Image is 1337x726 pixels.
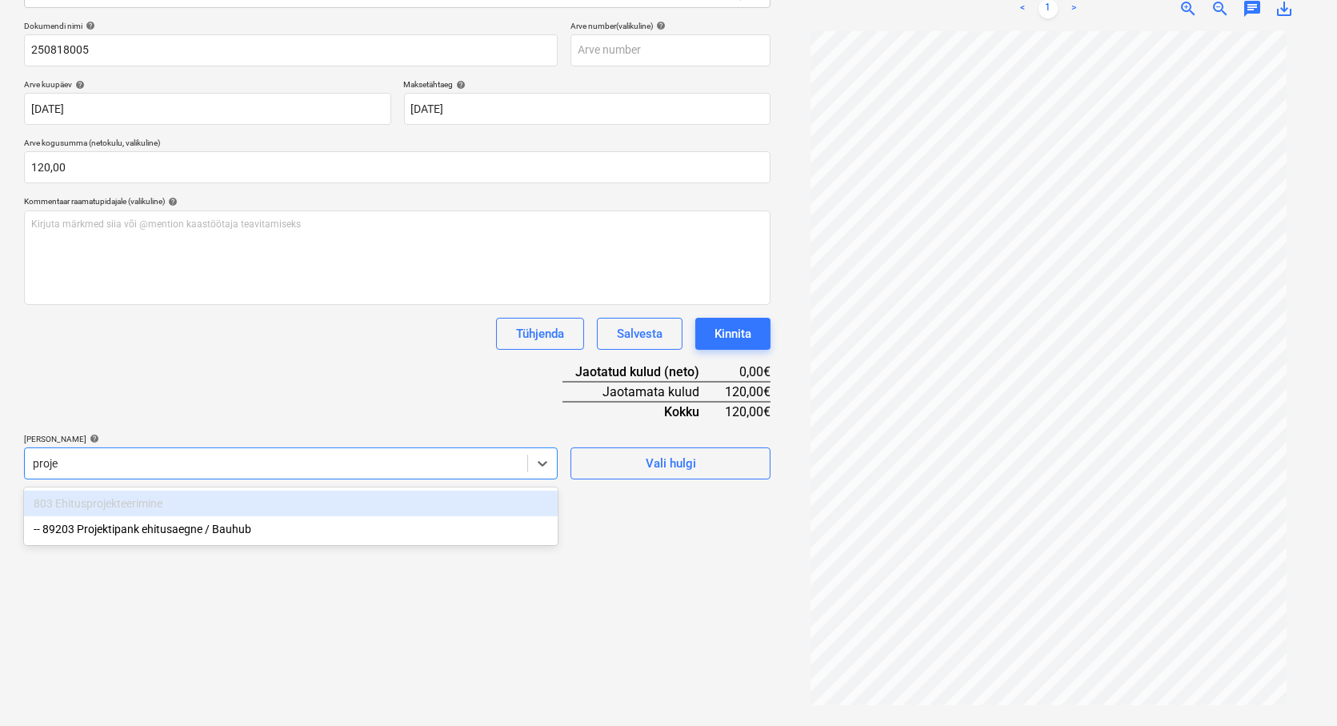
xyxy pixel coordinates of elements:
[570,21,771,31] div: Arve number (valikuline)
[24,138,771,151] p: Arve kogusumma (netokulu, valikuline)
[1257,649,1337,726] iframe: Chat Widget
[725,382,771,402] div: 120,00€
[24,516,558,542] div: -- 89203 Projektipank ehitusaegne / Bauhub
[24,491,558,516] div: 803 Ehitusprojekteerimine
[86,434,99,443] span: help
[404,93,771,125] input: Tähtaega pole määratud
[617,323,662,344] div: Salvesta
[516,323,564,344] div: Tühjenda
[496,318,584,350] button: Tühjenda
[725,402,771,421] div: 120,00€
[24,93,391,125] input: Arve kuupäeva pole määratud.
[404,79,771,90] div: Maksetähtaeg
[695,318,771,350] button: Kinnita
[24,34,558,66] input: Dokumendi nimi
[570,447,771,479] button: Vali hulgi
[570,34,771,66] input: Arve number
[82,21,95,30] span: help
[597,318,683,350] button: Salvesta
[454,80,466,90] span: help
[165,197,178,207] span: help
[725,363,771,382] div: 0,00€
[715,323,751,344] div: Kinnita
[653,21,666,30] span: help
[562,363,725,382] div: Jaotatud kulud (neto)
[72,80,85,90] span: help
[562,402,725,421] div: Kokku
[24,21,558,31] div: Dokumendi nimi
[24,151,771,183] input: Arve kogusumma (netokulu, valikuline)
[24,196,771,207] div: Kommentaar raamatupidajale (valikuline)
[24,79,391,90] div: Arve kuupäev
[562,382,725,402] div: Jaotamata kulud
[24,434,558,444] div: [PERSON_NAME]
[646,453,696,474] div: Vali hulgi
